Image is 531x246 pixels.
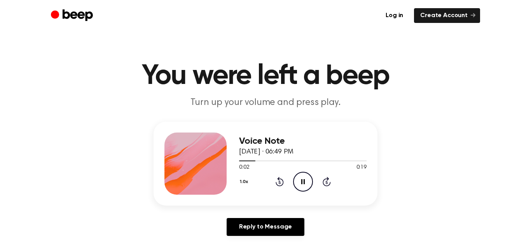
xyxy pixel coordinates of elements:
a: Reply to Message [227,218,304,236]
button: 1.0x [239,175,251,188]
span: [DATE] · 06:49 PM [239,148,293,155]
span: 0:19 [356,164,367,172]
a: Log in [379,8,409,23]
h1: You were left a beep [66,62,465,90]
a: Beep [51,8,95,23]
h3: Voice Note [239,136,367,147]
a: Create Account [414,8,480,23]
span: 0:02 [239,164,249,172]
p: Turn up your volume and press play. [116,96,415,109]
